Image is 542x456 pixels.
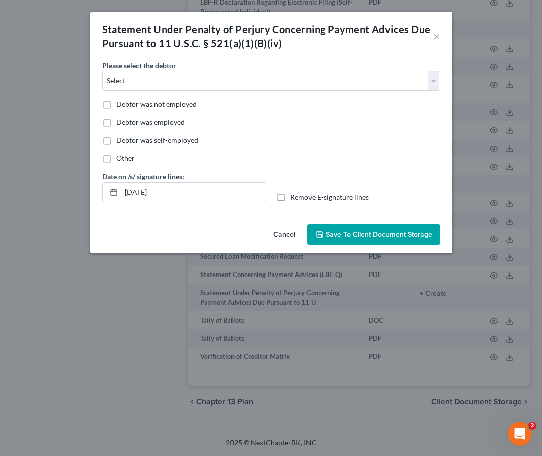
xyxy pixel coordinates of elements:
[528,422,536,430] span: 2
[116,100,197,108] span: Debtor was not employed
[116,118,185,126] span: Debtor was employed
[508,422,532,446] iframe: Intercom live chat
[116,154,135,162] span: Other
[290,193,369,201] span: Remove E-signature lines
[102,22,433,50] div: Statement Under Penalty of Perjury Concerning Payment Advices Due Pursuant to 11 U.S.C. § 521(a)(...
[307,224,440,245] button: Save to Client Document Storage
[116,136,198,144] span: Debtor was self-employed
[102,60,176,71] label: Please select the debtor
[265,225,303,245] button: Cancel
[121,183,266,202] input: MM/DD/YYYY
[326,230,432,239] span: Save to Client Document Storage
[433,30,440,42] button: ×
[102,171,184,182] label: Date on /s/ signature lines:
